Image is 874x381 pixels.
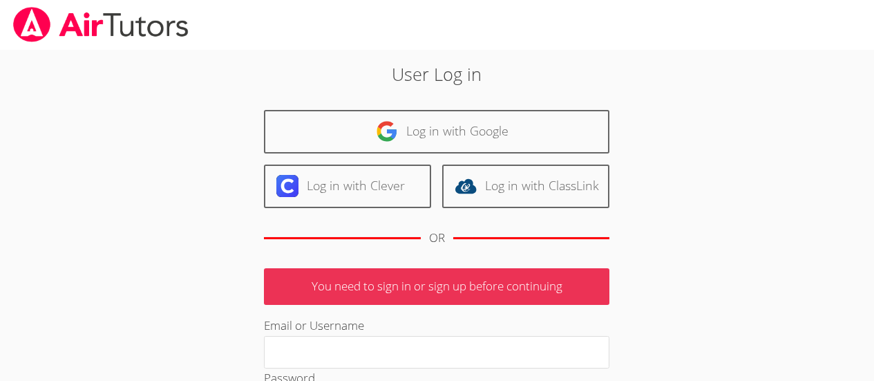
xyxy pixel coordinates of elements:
[429,228,445,248] div: OR
[12,7,190,42] img: airtutors_banner-c4298cdbf04f3fff15de1276eac7730deb9818008684d7c2e4769d2f7ddbe033.png
[376,120,398,142] img: google-logo-50288ca7cdecda66e5e0955fdab243c47b7ad437acaf1139b6f446037453330a.svg
[264,110,609,154] a: Log in with Google
[201,61,673,87] h2: User Log in
[264,165,431,208] a: Log in with Clever
[276,175,298,197] img: clever-logo-6eab21bc6e7a338710f1a6ff85c0baf02591cd810cc4098c63d3a4b26e2feb20.svg
[264,317,364,333] label: Email or Username
[442,165,609,208] a: Log in with ClassLink
[455,175,477,197] img: classlink-logo-d6bb404cc1216ec64c9a2012d9dc4662098be43eaf13dc465df04b49fa7ab582.svg
[264,268,609,305] p: You need to sign in or sign up before continuing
